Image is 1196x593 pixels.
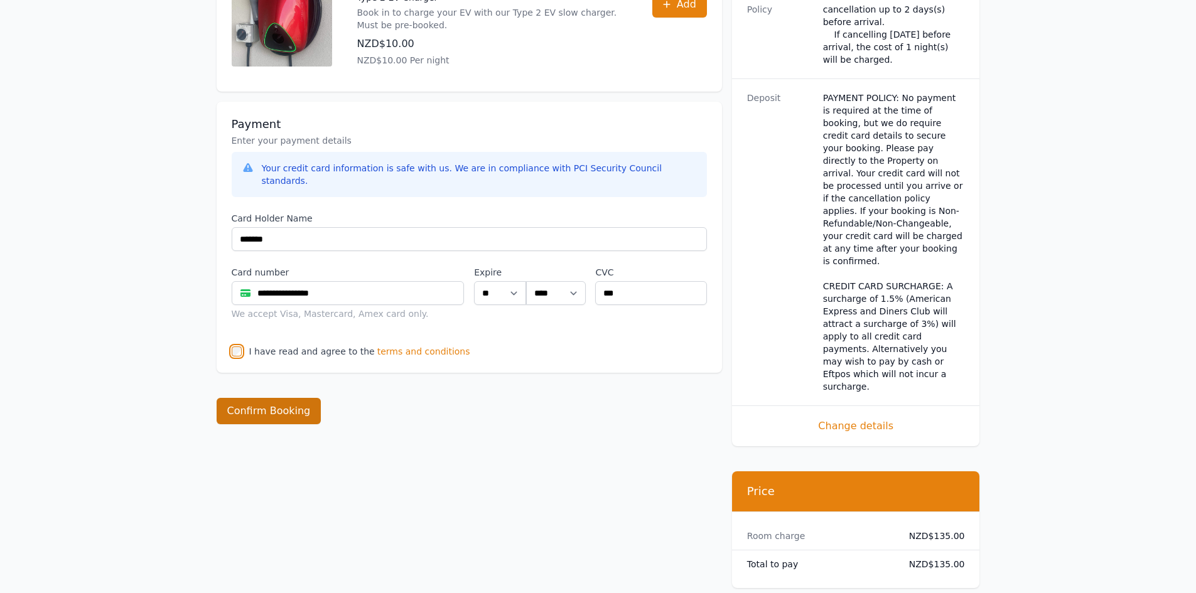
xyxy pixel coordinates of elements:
[357,54,627,67] p: NZD$10.00 Per night
[357,36,627,51] p: NZD$10.00
[377,345,470,358] span: terms and conditions
[899,530,965,542] dd: NZD$135.00
[823,92,965,393] dd: PAYMENT POLICY: No payment is required at the time of booking, but we do require credit card deta...
[232,117,707,132] h3: Payment
[232,134,707,147] p: Enter your payment details
[232,307,465,320] div: We accept Visa, Mastercard, Amex card only.
[232,212,707,225] label: Card Holder Name
[357,6,627,31] p: Book in to charge your EV with our Type 2 EV slow charger. Must be pre-booked.
[249,346,375,356] label: I have read and agree to the
[747,530,889,542] dt: Room charge
[262,162,697,187] div: Your credit card information is safe with us. We are in compliance with PCI Security Council stan...
[232,266,465,279] label: Card number
[526,266,585,279] label: .
[217,398,321,424] button: Confirm Booking
[474,266,526,279] label: Expire
[595,266,706,279] label: CVC
[899,558,965,570] dd: NZD$135.00
[747,558,889,570] dt: Total to pay
[747,484,965,499] h3: Price
[747,92,813,393] dt: Deposit
[747,419,965,434] span: Change details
